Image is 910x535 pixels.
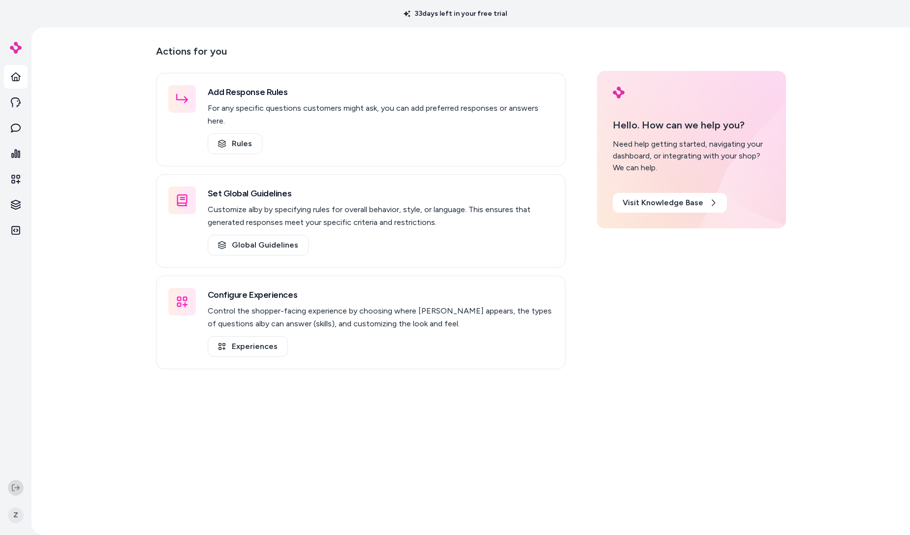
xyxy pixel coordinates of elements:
p: For any specific questions customers might ask, you can add preferred responses or answers here. [208,102,553,127]
div: Need help getting started, navigating your dashboard, or integrating with your shop? We can help. [613,138,770,174]
h3: Configure Experiences [208,288,553,302]
a: Visit Knowledge Base [613,193,727,213]
p: Control the shopper-facing experience by choosing where [PERSON_NAME] appears, the types of quest... [208,305,553,330]
button: Z [6,500,26,531]
img: alby Logo [10,42,22,54]
a: Global Guidelines [208,235,309,255]
span: Z [8,507,24,523]
p: Customize alby by specifying rules for overall behavior, style, or language. This ensures that ge... [208,203,553,229]
a: Rules [208,133,262,154]
p: Actions for you [156,43,565,67]
img: alby Logo [613,87,625,98]
h3: Add Response Rules [208,85,553,99]
a: Experiences [208,336,288,357]
p: Hello. How can we help you? [613,118,770,132]
h3: Set Global Guidelines [208,187,553,200]
p: 33 days left in your free trial [398,9,513,19]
